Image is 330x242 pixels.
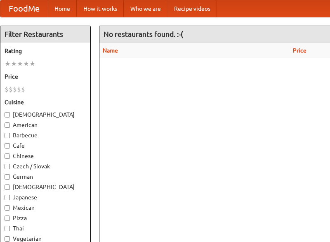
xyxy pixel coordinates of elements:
label: Thai [5,224,86,232]
h5: Rating [5,47,86,55]
li: ★ [29,59,35,68]
label: Cafe [5,141,86,150]
li: $ [13,85,17,94]
input: [DEMOGRAPHIC_DATA] [5,184,10,190]
a: Price [293,47,306,54]
li: ★ [11,59,17,68]
a: Home [48,0,77,17]
li: ★ [17,59,23,68]
input: [DEMOGRAPHIC_DATA] [5,112,10,117]
li: ★ [23,59,29,68]
input: Barbecue [5,133,10,138]
ng-pluralize: No restaurants found. :-( [104,30,183,38]
a: Name [103,47,118,54]
h5: Price [5,72,86,81]
input: American [5,122,10,128]
input: Cafe [5,143,10,149]
input: Pizza [5,216,10,221]
li: $ [21,85,25,94]
label: German [5,173,86,181]
h4: Filter Restaurants [0,26,90,43]
input: Vegetarian [5,236,10,242]
a: Who we are [124,0,167,17]
label: Chinese [5,152,86,160]
li: $ [17,85,21,94]
label: Pizza [5,214,86,222]
label: [DEMOGRAPHIC_DATA] [5,110,86,119]
label: American [5,121,86,129]
li: $ [5,85,9,94]
li: $ [9,85,13,94]
label: Japanese [5,193,86,201]
input: German [5,174,10,180]
input: Chinese [5,153,10,159]
h5: Cuisine [5,98,86,106]
label: Mexican [5,204,86,212]
input: Japanese [5,195,10,200]
input: Czech / Slovak [5,164,10,169]
input: Mexican [5,205,10,211]
input: Thai [5,226,10,231]
li: ★ [5,59,11,68]
label: [DEMOGRAPHIC_DATA] [5,183,86,191]
a: How it works [77,0,124,17]
label: Czech / Slovak [5,162,86,170]
a: Recipe videos [167,0,217,17]
a: FoodMe [0,0,48,17]
label: Barbecue [5,131,86,139]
